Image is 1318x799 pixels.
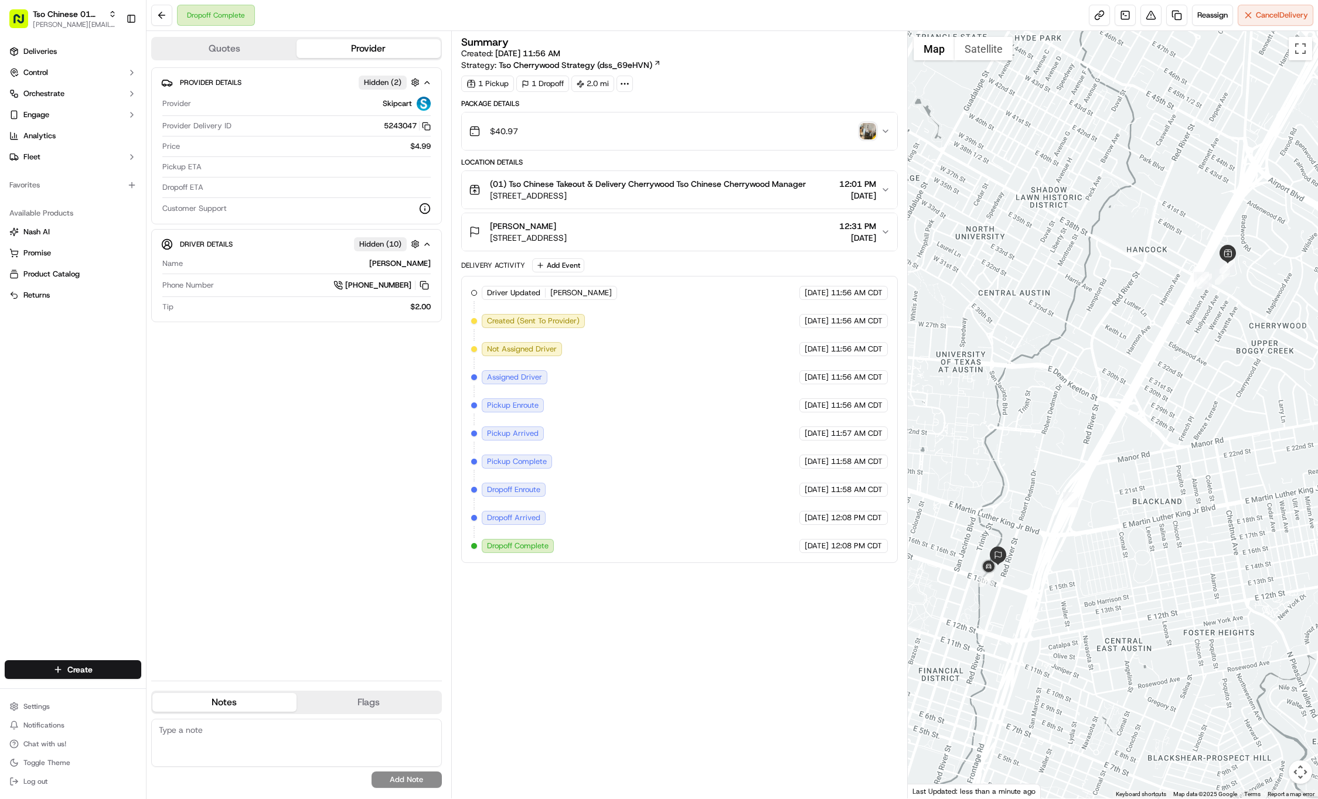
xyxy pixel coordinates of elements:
[23,67,48,78] span: Control
[805,316,829,326] span: [DATE]
[23,758,70,767] span: Toggle Theme
[23,702,50,711] span: Settings
[161,234,432,254] button: Driver DetailsHidden (10)
[5,127,141,145] a: Analytics
[487,372,542,383] span: Assigned Driver
[1256,10,1308,21] span: Cancel Delivery
[979,572,994,587] div: 6
[333,279,431,292] a: [PHONE_NUMBER]
[839,220,876,232] span: 12:31 PM
[417,97,431,111] img: profile_skipcart_partner.png
[490,125,518,137] span: $40.97
[359,75,423,90] button: Hidden (2)
[805,344,829,354] span: [DATE]
[5,286,141,305] button: Returns
[23,88,64,99] span: Orchestrate
[1215,269,1230,285] div: 1
[490,232,567,244] span: [STREET_ADDRESS]
[5,105,141,124] button: Engage
[384,121,431,131] button: 5243047
[161,73,432,92] button: Provider DetailsHidden (2)
[152,39,297,58] button: Quotes
[831,484,883,495] span: 11:58 AM CDT
[33,20,117,29] button: [PERSON_NAME][EMAIL_ADDRESS][DOMAIN_NAME]
[487,344,557,354] span: Not Assigned Driver
[462,171,898,209] button: (01) Tso Chinese Takeout & Delivery Cherrywood Tso Chinese Cherrywood Manager[STREET_ADDRESS]12:0...
[162,258,183,269] span: Name
[805,400,829,411] span: [DATE]
[162,182,203,193] span: Dropoff ETA
[1116,790,1166,798] button: Keyboard shortcuts
[495,48,560,59] span: [DATE] 11:56 AM
[345,280,411,291] span: [PHONE_NUMBER]
[5,204,141,223] div: Available Products
[23,269,80,279] span: Product Catalog
[5,660,141,679] button: Create
[955,37,1013,60] button: Show satellite imagery
[5,176,141,194] div: Favorites
[354,237,423,251] button: Hidden (10)
[1063,492,1078,507] div: 5
[1289,760,1312,784] button: Map camera controls
[9,248,137,258] a: Promise
[805,541,829,551] span: [DATE]
[364,77,401,88] span: Hidden ( 2 )
[23,131,56,141] span: Analytics
[67,664,93,675] span: Create
[23,248,51,258] span: Promise
[23,46,57,57] span: Deliveries
[9,269,137,279] a: Product Catalog
[297,39,441,58] button: Provider
[571,76,614,92] div: 2.0 mi
[550,288,612,298] span: [PERSON_NAME]
[1244,791,1261,797] a: Terms (opens in new tab)
[831,428,883,439] span: 11:57 AM CDT
[162,162,202,172] span: Pickup ETA
[461,59,661,71] div: Strategy:
[5,63,141,82] button: Control
[5,148,141,166] button: Fleet
[805,484,829,495] span: [DATE]
[162,302,173,312] span: Tip
[461,99,898,108] div: Package Details
[487,316,580,326] span: Created (Sent To Provider)
[297,693,441,712] button: Flags
[23,721,64,730] span: Notifications
[831,344,883,354] span: 11:56 AM CDT
[499,59,661,71] a: Tso Cherrywood Strategy (dss_69eHVN)
[162,98,191,109] span: Provider
[831,372,883,383] span: 11:56 AM CDT
[178,302,431,312] div: $2.00
[5,5,121,33] button: Tso Chinese 01 Cherrywood[PERSON_NAME][EMAIL_ADDRESS][DOMAIN_NAME]
[487,513,540,523] span: Dropoff Arrived
[461,76,514,92] div: 1 Pickup
[188,258,431,269] div: [PERSON_NAME]
[1268,791,1314,797] a: Report a map error
[5,223,141,241] button: Nash AI
[9,227,137,237] a: Nash AI
[805,513,829,523] span: [DATE]
[5,84,141,103] button: Orchestrate
[805,428,829,439] span: [DATE]
[1197,10,1228,21] span: Reassign
[152,693,297,712] button: Notes
[462,213,898,251] button: [PERSON_NAME][STREET_ADDRESS]12:31 PM[DATE]
[805,456,829,467] span: [DATE]
[914,37,955,60] button: Show street map
[162,141,180,152] span: Price
[5,736,141,752] button: Chat with us!
[461,261,525,270] div: Delivery Activity
[33,8,104,20] span: Tso Chinese 01 Cherrywood
[383,98,412,109] span: Skipcart
[908,784,1041,798] div: Last Updated: less than a minute ago
[490,178,806,190] span: (01) Tso Chinese Takeout & Delivery Cherrywood Tso Chinese Cherrywood Manager
[180,78,241,87] span: Provider Details
[839,178,876,190] span: 12:01 PM
[499,59,652,71] span: Tso Cherrywood Strategy (dss_69eHVN)
[831,456,883,467] span: 11:58 AM CDT
[487,400,539,411] span: Pickup Enroute
[831,513,882,523] span: 12:08 PM CDT
[487,541,549,551] span: Dropoff Complete
[805,372,829,383] span: [DATE]
[461,37,509,47] h3: Summary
